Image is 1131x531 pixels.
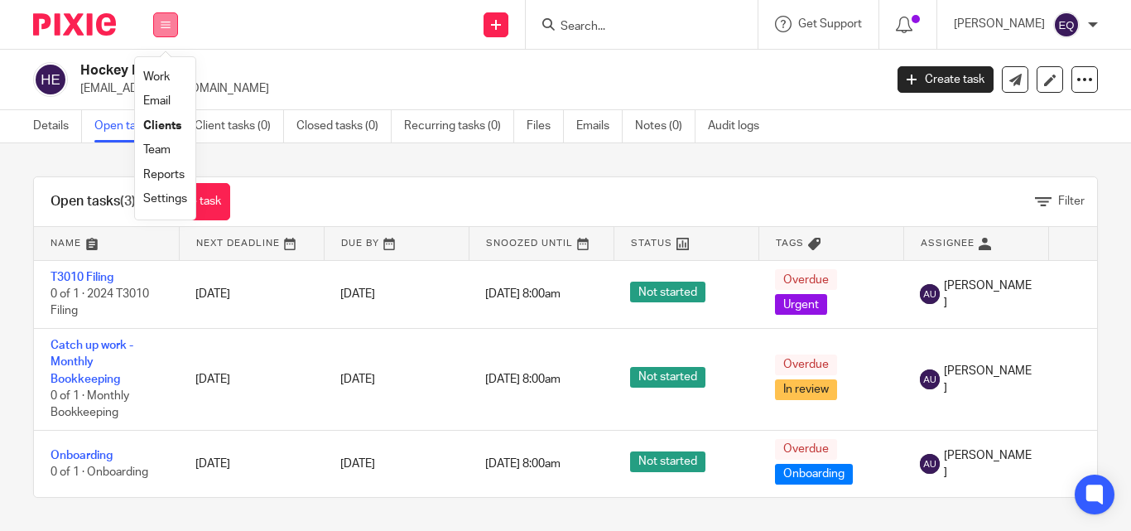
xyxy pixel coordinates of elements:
[340,374,375,385] span: [DATE]
[340,288,375,300] span: [DATE]
[775,294,827,315] span: Urgent
[195,110,284,142] a: Client tasks (0)
[708,110,772,142] a: Audit logs
[576,110,623,142] a: Emails
[143,95,171,107] a: Email
[51,272,113,283] a: T3010 Filing
[143,120,181,132] a: Clients
[179,328,324,430] td: [DATE]
[775,379,837,400] span: In review
[179,260,324,328] td: [DATE]
[51,340,133,385] a: Catch up work - Monthly Bookkeeping
[630,282,705,302] span: Not started
[340,458,375,470] span: [DATE]
[775,355,837,375] span: Overdue
[143,144,171,156] a: Team
[630,451,705,472] span: Not started
[33,13,116,36] img: Pixie
[898,66,994,93] a: Create task
[296,110,392,142] a: Closed tasks (0)
[485,288,561,300] span: [DATE] 8:00am
[179,431,324,498] td: [DATE]
[527,110,564,142] a: Files
[920,454,940,474] img: svg%3E
[143,193,187,205] a: Settings
[143,71,170,83] a: Work
[944,278,1032,311] span: [PERSON_NAME]
[486,239,573,248] span: Snoozed Until
[954,16,1045,32] p: [PERSON_NAME]
[1053,12,1080,38] img: svg%3E
[630,367,705,388] span: Not started
[798,18,862,30] span: Get Support
[776,239,804,248] span: Tags
[51,288,149,317] span: 0 of 1 · 2024 T3010 Filing
[33,62,68,97] img: svg%3E
[80,62,715,80] h2: Hockey Equality
[51,390,129,419] span: 0 of 1 · Monthly Bookkeeping
[1058,196,1085,207] span: Filter
[80,80,873,97] p: [EMAIL_ADDRESS][DOMAIN_NAME]
[120,195,136,208] span: (3)
[635,110,695,142] a: Notes (0)
[944,363,1032,397] span: [PERSON_NAME]
[775,269,837,290] span: Overdue
[920,369,940,389] img: svg%3E
[920,284,940,304] img: svg%3E
[33,110,82,142] a: Details
[404,110,514,142] a: Recurring tasks (0)
[51,450,113,461] a: Onboarding
[143,169,185,181] a: Reports
[944,447,1032,481] span: [PERSON_NAME]
[775,464,853,485] span: Onboarding
[485,458,561,470] span: [DATE] 8:00am
[94,110,182,142] a: Open tasks (3)
[51,193,136,210] h1: Open tasks
[485,374,561,385] span: [DATE] 8:00am
[631,239,672,248] span: Status
[559,20,708,35] input: Search
[51,466,148,478] span: 0 of 1 · Onboarding
[775,439,837,460] span: Overdue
